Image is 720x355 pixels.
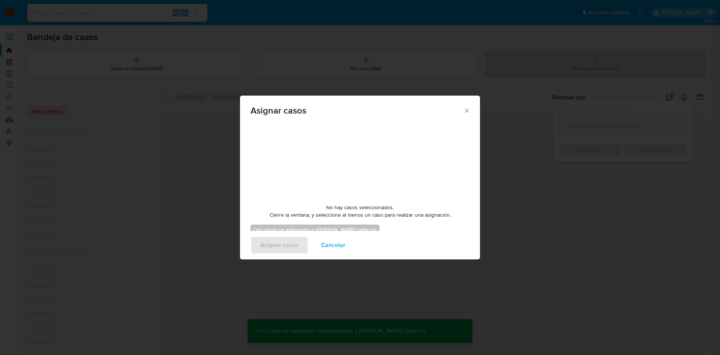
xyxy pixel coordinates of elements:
[270,211,451,219] span: Cierre la ventana, y seleccione al menos un caso para realizar una asignación.
[321,237,345,253] span: Cancelar
[311,236,355,254] button: Cancelar
[253,226,376,233] b: Los casos se asignarán a [PERSON_NAME] (yfacco)
[326,204,394,211] span: No hay casos seleccionados.
[304,123,416,198] img: yH5BAEAAAAALAAAAAABAAEAAAIBRAA7
[240,96,480,259] div: assign-modal
[463,107,470,114] button: Cerrar ventana
[250,106,463,115] span: Asignar casos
